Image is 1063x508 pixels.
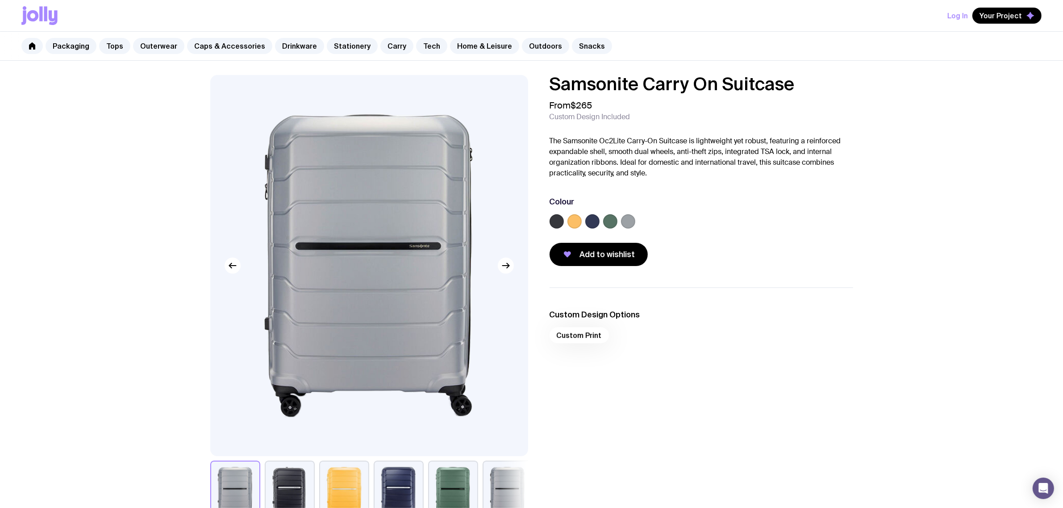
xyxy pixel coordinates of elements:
button: Add to wishlist [550,243,648,266]
a: Tops [99,38,130,54]
h3: Custom Design Options [550,309,853,320]
a: Outdoors [522,38,569,54]
h3: Colour [550,196,575,207]
a: Drinkware [275,38,324,54]
a: Snacks [572,38,612,54]
a: Outerwear [133,38,184,54]
a: Stationery [327,38,378,54]
span: From [550,100,592,111]
h1: Samsonite Carry On Suitcase [550,75,853,93]
a: Packaging [46,38,96,54]
a: Caps & Accessories [187,38,272,54]
a: Home & Leisure [450,38,519,54]
a: Carry [380,38,413,54]
button: Log In [947,8,968,24]
button: Your Project [972,8,1042,24]
a: Tech [416,38,447,54]
span: Custom Design Included [550,112,630,121]
span: Your Project [980,11,1022,20]
span: Add to wishlist [580,249,635,260]
span: $265 [571,100,592,111]
p: The Samsonite Oc2Lite Carry-On Suitcase is lightweight yet robust, featuring a reinforced expanda... [550,136,853,179]
div: Open Intercom Messenger [1033,478,1054,499]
